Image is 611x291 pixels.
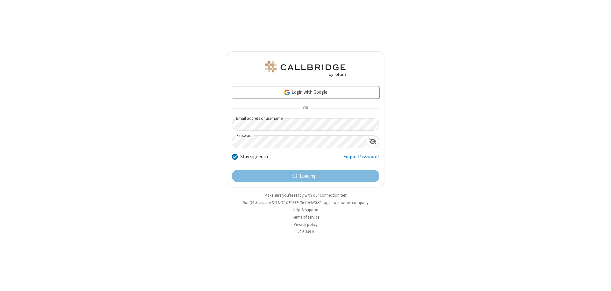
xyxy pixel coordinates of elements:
li: v2.6.349.0 [227,229,384,235]
a: Privacy policy [294,222,318,227]
img: QA Selenium DO NOT DELETE OR CHANGE [264,61,347,77]
li: Not QA Selenium DO NOT DELETE OR CHANGE? [227,200,384,206]
a: Help & support [293,207,319,213]
img: google-icon.png [284,89,291,96]
input: Password [232,136,367,148]
span: Loading... [300,173,319,180]
a: Terms of service [292,214,319,220]
label: Stay signed in [240,153,268,160]
a: Make sure you're ready with our connection test [264,193,347,198]
button: Login to another company [322,200,369,206]
button: Loading... [232,170,379,182]
a: Forgot Password? [343,153,379,165]
a: Login with Google [232,86,379,99]
div: Show password [367,136,379,147]
span: OR [300,104,311,113]
input: Email address or username [232,118,379,131]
